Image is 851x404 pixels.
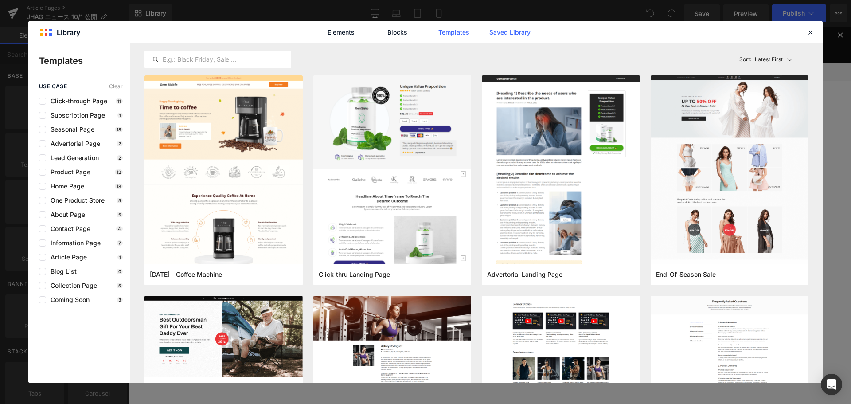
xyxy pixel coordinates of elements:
[117,297,123,302] p: 3
[408,61,464,76] a: カテゴリーから探す
[603,43,608,48] img: Icon_Heart_Empty.svg
[39,83,67,90] span: use case
[78,84,94,90] a: ホーム
[46,254,87,261] span: Article Page
[145,54,291,65] input: E.g.: Black Friday, Sale,...
[821,374,842,395] div: Open Intercom Messenger
[46,154,99,161] span: Lead Generation
[78,82,209,92] nav: breadcrumbs
[542,59,630,78] input: 検索
[98,84,209,90] span: ラトリエ デ パルファム 公式オンラインストア
[656,271,716,278] span: End-Of-Season Sale
[150,271,222,278] span: Thanksgiving - Coffee Machine
[117,283,123,288] p: 5
[115,184,123,189] p: 18
[117,212,123,217] p: 5
[617,63,627,73] img: Icon_Search.svg
[320,21,362,43] a: Elements
[109,83,123,90] span: Clear
[97,41,144,50] span: ショッピングガイド
[168,41,199,50] span: お問い合わせ
[117,255,123,260] p: 1
[46,183,84,190] span: Home Page
[372,61,397,76] a: 最新情報
[115,169,123,175] p: 12
[376,21,418,43] a: Blocks
[117,155,123,161] p: 2
[157,43,162,47] img: Icon_Email.svg
[550,41,587,50] a: ログイン
[46,98,107,105] span: Click-through Page
[46,268,77,275] span: Blog List
[46,211,85,218] span: About Page
[39,54,130,67] p: Templates
[46,225,90,232] span: Contact Page
[160,61,209,76] a: ブランドから探す
[46,126,94,133] span: Seasonal Page
[117,269,123,274] p: 0
[613,41,640,50] span: お気に入り
[46,296,90,303] span: Coming Soon
[116,98,123,104] p: 11
[117,113,123,118] p: 1
[95,84,97,90] span: ›
[474,61,518,76] a: ショップリスト
[9,9,714,18] p: [全製品対象] ご購入で選べるサンプル2点プレゼント！
[391,20,418,26] span: こちらから
[489,21,531,43] a: Saved Library
[433,21,475,43] a: Templates
[295,61,314,76] a: 新製品
[319,271,390,278] span: Click-thru Landing Page
[305,20,418,26] a: LINE公式アカウントの友だち追加はこちらから
[78,41,144,50] a: ショッピングガイド
[46,282,97,289] span: Collection Page
[46,140,100,147] span: Advertorial Page
[117,141,123,146] p: 2
[46,239,101,247] span: Information Page
[566,41,587,50] span: ログイン
[755,55,783,63] p: Latest First
[324,61,362,76] a: ギフトガイド
[116,226,123,231] p: 4
[636,63,645,73] img: Icon_Cart.svg
[736,51,809,68] button: Latest FirstSort:Latest First
[739,56,751,63] span: Sort:
[555,41,560,50] img: Icon_User.svg
[46,169,90,176] span: Product Page
[487,271,562,278] span: Advertorial Landing Page
[117,240,123,246] p: 7
[117,198,123,203] p: 5
[152,41,199,50] a: お問い合わせ
[220,61,285,76] a: 限定品/キット・コフレ
[78,63,149,74] img: ラトリエ デ パルファム 公式オンラインストア
[46,197,105,204] span: One Product Store
[115,127,123,132] p: 18
[46,112,105,119] span: Subscription Page
[83,41,91,49] img: Icon_ShoppingGuide.svg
